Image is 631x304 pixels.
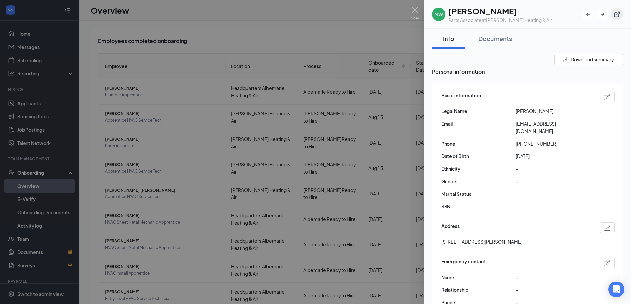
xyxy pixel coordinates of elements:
div: MW [434,11,443,18]
span: Date of Birth [441,152,516,160]
span: - [516,178,590,185]
span: SSN [441,203,516,210]
span: [DATE] [516,152,590,160]
svg: ArrowLeftNew [585,11,591,18]
div: Documents [478,34,512,43]
span: - [516,286,590,293]
button: ExternalLink [611,8,623,20]
span: Download summary [571,56,614,63]
div: Open Intercom Messenger [608,282,624,297]
h1: [PERSON_NAME] [448,5,552,17]
span: [EMAIL_ADDRESS][DOMAIN_NAME] [516,120,590,135]
span: Email [441,120,516,127]
span: [PERSON_NAME] [516,108,590,115]
span: Gender [441,178,516,185]
span: Basic information [441,92,481,102]
span: Phone [441,140,516,147]
button: ArrowRight [597,8,608,20]
span: - [516,165,590,172]
span: [PHONE_NUMBER] [516,140,590,147]
span: Personal information [432,67,623,76]
span: [STREET_ADDRESS][PERSON_NAME] [441,238,522,245]
span: - [516,274,590,281]
button: ArrowLeftNew [582,8,594,20]
span: - [516,190,590,197]
button: Download summary [554,54,623,65]
svg: ArrowRight [599,11,606,18]
span: Emergency contact [441,258,486,268]
span: Name [441,274,516,281]
span: Relationship [441,286,516,293]
div: Parts Associate at [PERSON_NAME] Heating & Air [448,17,552,23]
span: Legal Name [441,108,516,115]
svg: ExternalLink [614,11,620,18]
span: Marital Status [441,190,516,197]
div: Info [439,34,458,43]
span: Address [441,222,460,233]
span: Ethnicity [441,165,516,172]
